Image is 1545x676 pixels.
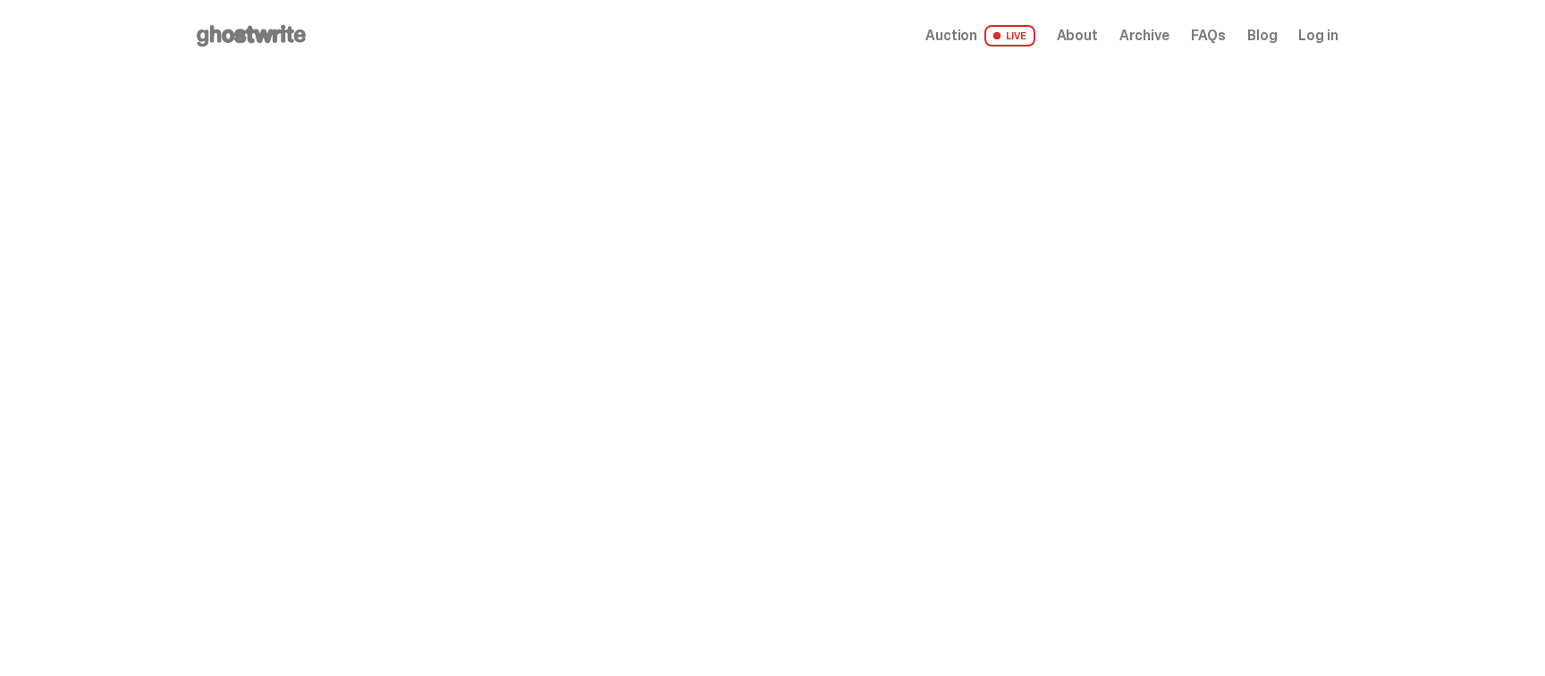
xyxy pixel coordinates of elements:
a: FAQs [1191,29,1226,43]
span: LIVE [984,25,1035,46]
a: Blog [1247,29,1277,43]
a: Log in [1298,29,1338,43]
a: About [1057,29,1098,43]
a: Auction LIVE [925,25,1034,46]
span: Auction [925,29,977,43]
a: Archive [1119,29,1169,43]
